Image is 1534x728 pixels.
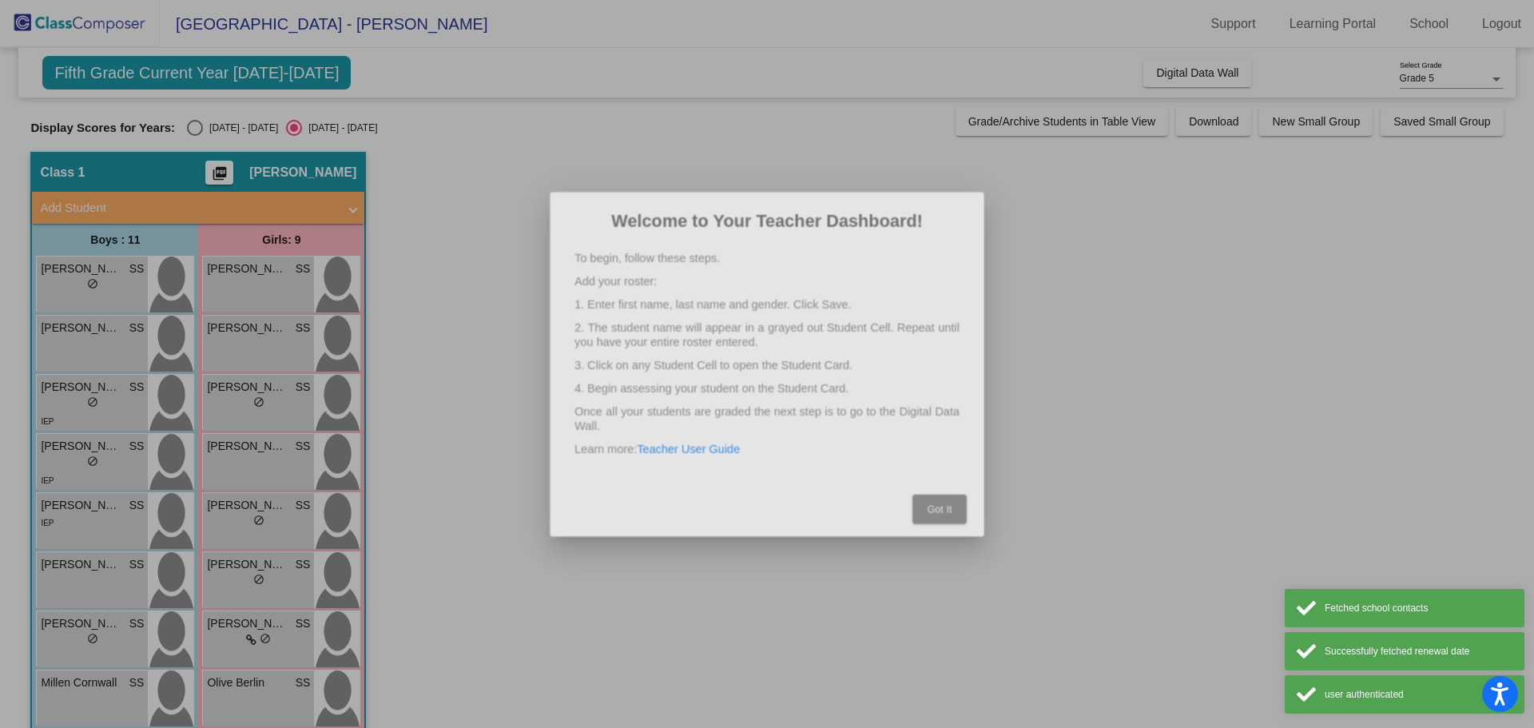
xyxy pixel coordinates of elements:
h2: Welcome to Your Teacher Dashboard! [546,193,988,219]
p: 2. The student name will appear in a grayed out Student Cell. Repeat until you have your entire r... [554,316,980,348]
p: Learn more: [554,451,980,467]
button: Got It [928,508,988,540]
p: 3. Click on any Student Cell to open the Student Card. [554,358,980,374]
p: 1. Enter first name, last name and gender. Click Save. [554,291,980,307]
p: Add your roster: [554,265,980,281]
div: user authenticated [1325,687,1512,702]
a: Teacher User Guide [623,452,737,465]
div: Fetched school contacts [1325,601,1512,615]
p: Once all your students are graded the next step is to go to the Digital Data Wall. [554,409,980,441]
p: To begin, follow these steps. [554,240,980,256]
div: Successfully fetched renewal date [1325,644,1512,658]
span: Got It [944,518,971,531]
p: 4. Begin assessing your student on the Student Card. [554,384,980,400]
